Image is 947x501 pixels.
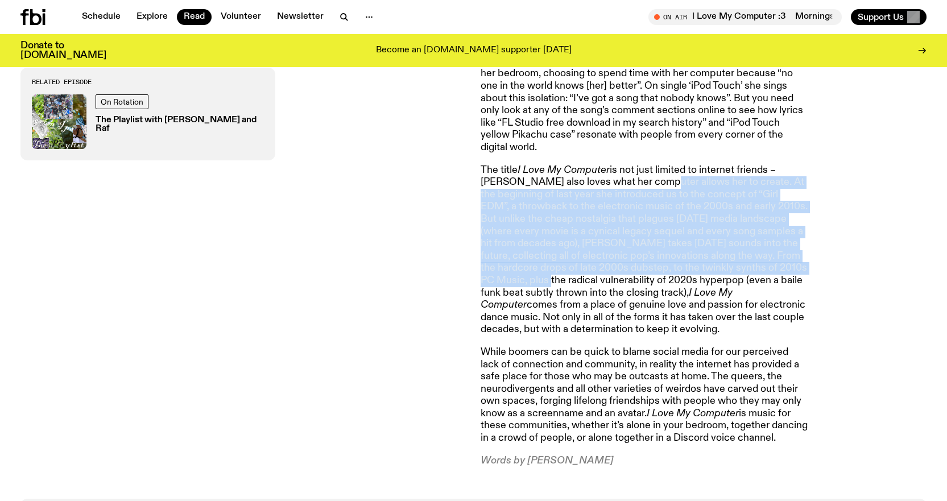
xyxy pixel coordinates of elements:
h3: The Playlist with [PERSON_NAME] and Raf [96,116,264,133]
p: At first glance might sound like a lonely story. A girl from small town [GEOGRAPHIC_DATA] who ret... [481,43,808,154]
p: Become an [DOMAIN_NAME] supporter [DATE] [376,45,572,56]
p: The title is not just limited to internet friends – [PERSON_NAME] also loves what her computer al... [481,164,808,336]
a: Read [177,9,212,25]
a: Explore [130,9,175,25]
button: Support Us [851,9,927,25]
p: While boomers can be quick to blame social media for our perceived lack of connection and communi... [481,346,808,445]
em: I Love My Computer [481,288,733,310]
a: Volunteer [214,9,268,25]
span: Support Us [858,12,904,22]
a: On RotationThe Playlist with [PERSON_NAME] and Raf [32,94,264,149]
span: Tune in live [661,13,836,21]
p: Words by [PERSON_NAME] [481,455,808,467]
h3: Related Episode [32,78,264,85]
a: Newsletter [270,9,330,25]
h3: Donate to [DOMAIN_NAME] [20,41,106,60]
button: On AirMornings with [PERSON_NAME] / I Love My Computer :3Mornings with [PERSON_NAME] / I Love My ... [648,9,842,25]
em: I Love My Computer [647,408,739,419]
em: I Love My Computer [518,165,610,175]
a: Schedule [75,9,127,25]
